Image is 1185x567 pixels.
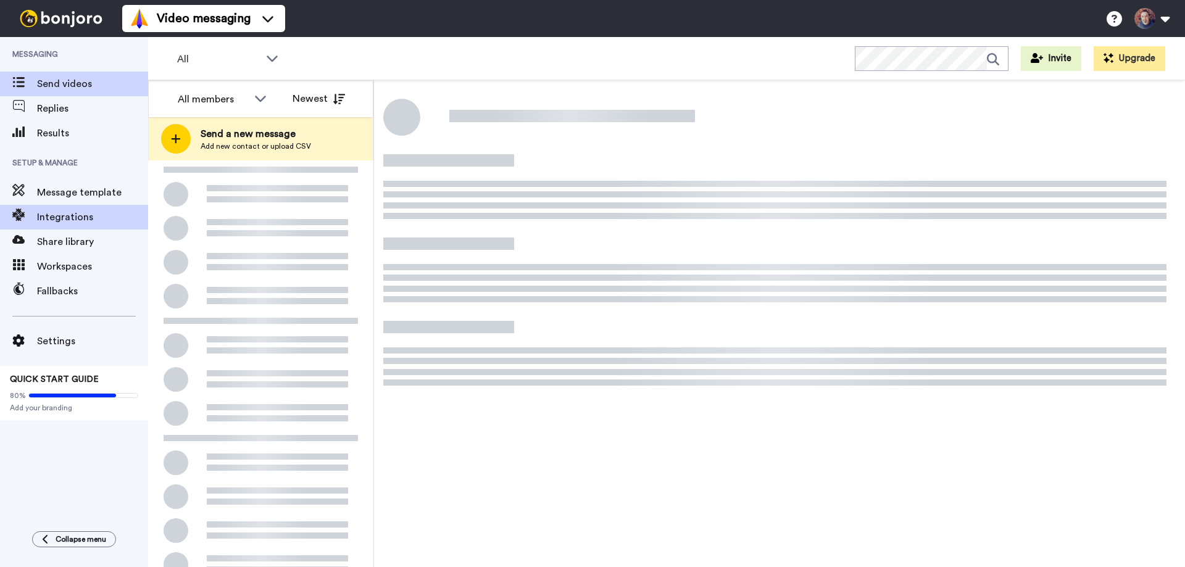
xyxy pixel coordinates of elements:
button: Invite [1021,46,1081,71]
span: QUICK START GUIDE [10,375,99,384]
span: Fallbacks [37,284,148,299]
span: Integrations [37,210,148,225]
span: 80% [10,391,26,400]
div: All members [178,92,248,107]
span: Send videos [37,77,148,91]
span: Send a new message [201,126,311,141]
span: Workspaces [37,259,148,274]
span: Results [37,126,148,141]
span: Share library [37,234,148,249]
span: Message template [37,185,148,200]
span: Video messaging [157,10,251,27]
span: All [177,52,260,67]
span: Collapse menu [56,534,106,544]
button: Collapse menu [32,531,116,547]
img: bj-logo-header-white.svg [15,10,107,27]
span: Replies [37,101,148,116]
button: Newest [283,86,354,111]
img: vm-color.svg [130,9,149,28]
span: Settings [37,334,148,349]
span: Add new contact or upload CSV [201,141,311,151]
span: Add your branding [10,403,138,413]
button: Upgrade [1094,46,1165,71]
